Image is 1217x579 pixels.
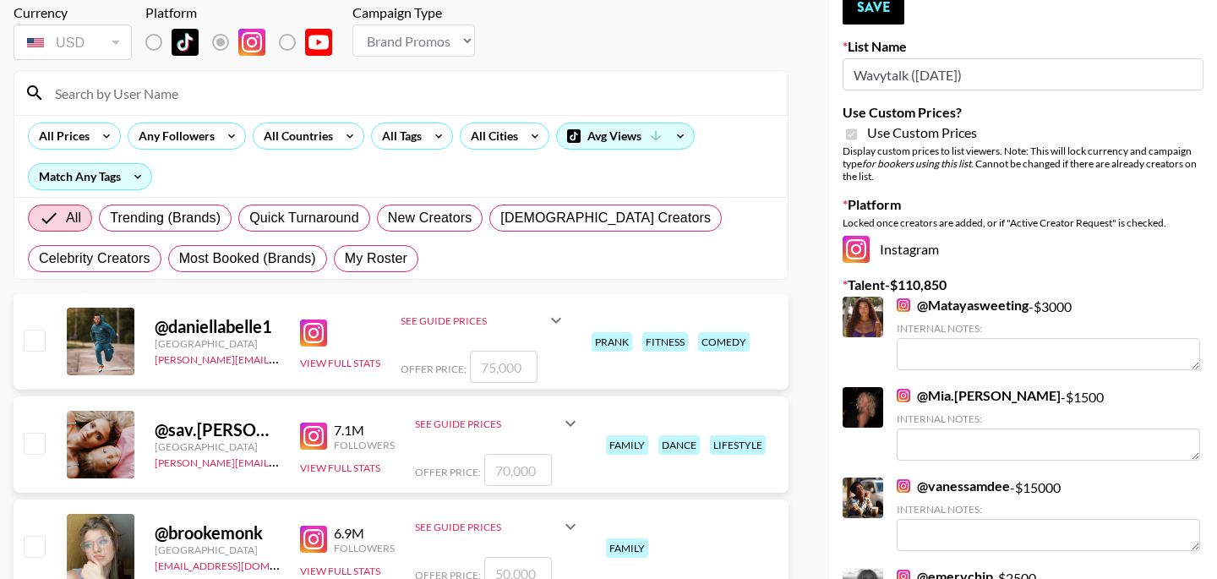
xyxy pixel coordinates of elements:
[249,208,359,228] span: Quick Turnaround
[14,21,132,63] div: Currency is locked to USD
[29,123,93,149] div: All Prices
[155,453,405,469] a: [PERSON_NAME][EMAIL_ADDRESS][DOMAIN_NAME]
[897,412,1200,425] div: Internal Notes:
[300,526,327,553] img: Instagram
[45,79,778,107] input: Search by User Name
[179,249,316,269] span: Most Booked (Brands)
[843,145,1203,183] div: Display custom prices to list viewers. Note: This will lock currency and campaign type . Cannot b...
[254,123,336,149] div: All Countries
[155,350,405,366] a: [PERSON_NAME][EMAIL_ADDRESS][DOMAIN_NAME]
[897,503,1200,516] div: Internal Notes:
[843,276,1203,293] label: Talent - $ 110,850
[843,236,1203,263] div: Instagram
[388,208,472,228] span: New Creators
[862,157,971,170] em: for bookers using this list
[300,565,380,577] button: View Full Stats
[415,418,560,430] div: See Guide Prices
[14,4,132,21] div: Currency
[415,506,581,547] div: See Guide Prices
[155,522,280,543] div: @ brookemonk
[66,208,81,228] span: All
[305,29,332,56] img: YouTube
[843,236,870,263] img: Instagram
[334,542,395,554] div: Followers
[843,196,1203,213] label: Platform
[145,25,346,60] div: List locked to Instagram.
[897,479,910,493] img: Instagram
[500,208,711,228] span: [DEMOGRAPHIC_DATA] Creators
[401,363,467,375] span: Offer Price:
[606,538,648,558] div: family
[300,462,380,474] button: View Full Stats
[710,435,766,455] div: lifestyle
[415,521,560,533] div: See Guide Prices
[300,357,380,369] button: View Full Stats
[401,314,546,327] div: See Guide Prices
[300,423,327,450] img: Instagram
[470,351,538,383] input: 75,000
[238,29,265,56] img: Instagram
[843,104,1203,121] label: Use Custom Prices?
[557,123,694,149] div: Avg Views
[897,298,910,312] img: Instagram
[658,435,700,455] div: dance
[334,439,395,451] div: Followers
[897,389,910,402] img: Instagram
[897,322,1200,335] div: Internal Notes:
[642,332,688,352] div: fitness
[484,454,552,486] input: 70,000
[592,332,632,352] div: prank
[145,4,346,21] div: Platform
[128,123,218,149] div: Any Followers
[415,466,481,478] span: Offer Price:
[401,300,566,341] div: See Guide Prices
[606,435,648,455] div: family
[897,297,1200,370] div: - $ 3000
[334,525,395,542] div: 6.9M
[352,4,475,21] div: Campaign Type
[897,478,1010,494] a: @vanessamdee
[461,123,521,149] div: All Cities
[29,164,151,189] div: Match Any Tags
[345,249,407,269] span: My Roster
[867,124,977,141] span: Use Custom Prices
[172,29,199,56] img: TikTok
[372,123,425,149] div: All Tags
[155,316,280,337] div: @ daniellabelle1
[897,297,1029,314] a: @Matayasweeting
[155,543,280,556] div: [GEOGRAPHIC_DATA]
[415,403,581,444] div: See Guide Prices
[155,337,280,350] div: [GEOGRAPHIC_DATA]
[897,478,1200,551] div: - $ 15000
[334,422,395,439] div: 7.1M
[897,387,1200,461] div: - $ 1500
[698,332,750,352] div: comedy
[155,440,280,453] div: [GEOGRAPHIC_DATA]
[39,249,150,269] span: Celebrity Creators
[17,28,128,57] div: USD
[110,208,221,228] span: Trending (Brands)
[843,38,1203,55] label: List Name
[897,387,1061,404] a: @Mia.[PERSON_NAME]
[155,419,280,440] div: @ sav.[PERSON_NAME]
[300,320,327,347] img: Instagram
[155,556,325,572] a: [EMAIL_ADDRESS][DOMAIN_NAME]
[843,216,1203,229] div: Locked once creators are added, or if "Active Creator Request" is checked.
